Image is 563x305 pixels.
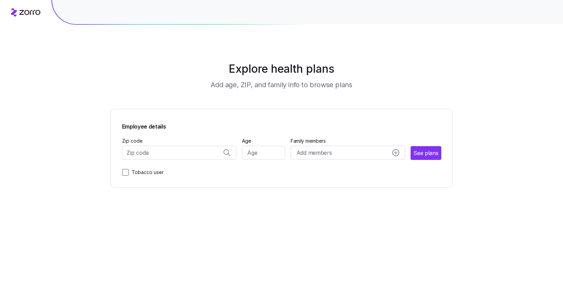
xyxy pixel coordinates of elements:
label: Zip code [122,137,143,145]
label: Age [242,137,251,145]
input: Age [242,146,285,160]
span: Employee details [122,120,166,131]
button: See plans [411,146,441,160]
h3: Add age, ZIP, and family info to browse plans [211,80,352,90]
svg: add icon [392,149,399,156]
button: Add membersadd icon [291,146,405,160]
span: Family members [291,138,405,144]
label: Tobacco user [129,168,164,176]
h1: Explore health plans [128,61,435,77]
span: See plans [413,149,438,157]
input: Zip code [122,146,237,160]
span: Add members [296,149,332,157]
